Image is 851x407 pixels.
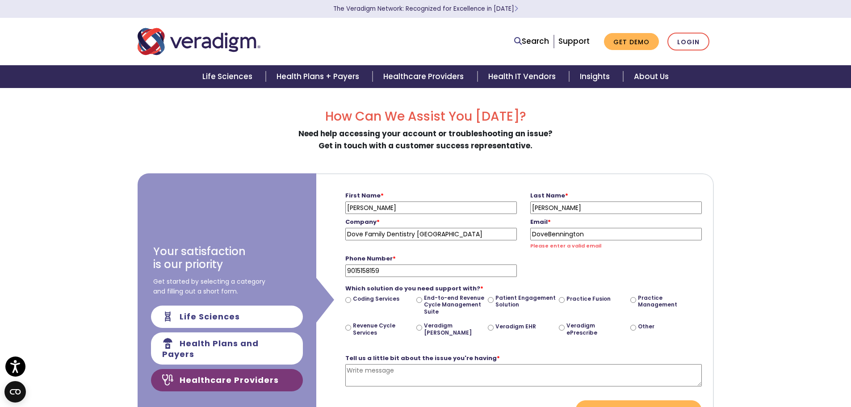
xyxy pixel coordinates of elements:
strong: Which solution do you need support with? [345,284,483,293]
a: Health IT Vendors [478,65,569,88]
a: Support [558,36,590,46]
span: Learn More [514,4,518,13]
input: firstlastname@website.com [530,228,702,240]
input: Phone Number [345,264,517,277]
iframe: Drift Chat Widget [806,362,840,396]
label: Please enter a valid email [530,242,601,250]
a: Insights [569,65,623,88]
label: Patient Engagement Solution [495,294,556,308]
a: Get Demo [604,33,659,50]
label: Practice Management [638,294,698,308]
strong: Company [345,218,380,226]
a: About Us [623,65,679,88]
label: Veradigm EHR [495,323,536,330]
h3: Your satisfaction is our priority [153,245,246,271]
label: Revenue Cycle Services [353,322,413,336]
a: The Veradigm Network: Recognized for Excellence in [DATE]Learn More [333,4,518,13]
a: Life Sciences [192,65,266,88]
label: Other [638,323,654,330]
a: Healthcare Providers [373,65,477,88]
label: Veradigm ePrescribe [566,322,627,336]
label: Practice Fusion [566,295,611,302]
input: Last Name [530,201,702,214]
strong: Need help accessing your account or troubleshooting an issue? Get in touch with a customer succes... [298,128,553,151]
input: First Name [345,201,517,214]
input: Company [345,228,517,240]
strong: Email [530,218,551,226]
strong: Tell us a little bit about the issue you're having [345,354,500,362]
img: Veradigm logo [138,27,260,56]
a: Health Plans + Payers [266,65,373,88]
a: Login [667,33,709,51]
strong: First Name [345,191,384,200]
span: Get started by selecting a category and filling out a short form. [153,277,265,297]
label: End-to-end Revenue Cycle Management Suite [424,294,484,315]
strong: Last Name [530,191,568,200]
strong: Phone Number [345,254,396,263]
label: Veradigm [PERSON_NAME] [424,322,484,336]
button: Open CMP widget [4,381,26,403]
label: Coding Services [353,295,399,302]
a: Search [514,35,549,47]
h2: How Can We Assist You [DATE]? [138,109,714,124]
